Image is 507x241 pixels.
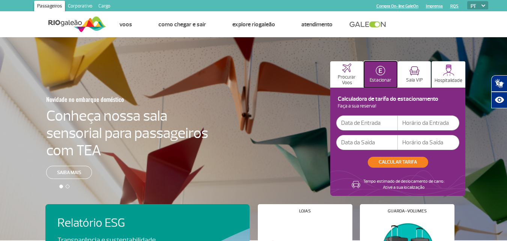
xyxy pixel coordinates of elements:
button: Hospitalidade [432,61,465,88]
h4: Guarda-volumes [388,209,427,213]
button: Abrir tradutor de língua de sinais. [491,75,507,92]
p: Procurar Voos [334,74,360,86]
button: Sala VIP [398,61,431,88]
a: Atendimento [301,21,332,28]
button: CALCULAR TARIFA [368,157,428,168]
a: Saiba mais [46,166,92,179]
p: Sala VIP [406,77,423,83]
h4: Conheça nossa sala sensorial para passageiros com TEA [46,107,208,159]
a: Como chegar e sair [158,21,206,28]
p: Hospitalidade [435,78,462,83]
a: RQS [450,4,459,9]
p: Faça a sua reserva! [336,104,459,108]
h4: Relatório ESG [57,216,177,230]
a: Corporativo [65,1,95,13]
a: Cargo [95,1,113,13]
input: Data de Entrada [336,115,398,130]
h4: Calculadora de tarifa do estacionamento [336,97,459,101]
div: Plugin de acessibilidade da Hand Talk. [491,75,507,108]
a: Imprensa [426,4,443,9]
img: vipRoom.svg [409,66,420,76]
input: Horário da Saída [398,135,459,150]
h3: Novidade no embarque doméstico [46,91,172,107]
button: Estacionar [364,61,397,88]
img: hospitality.svg [443,64,454,76]
p: Tempo estimado de deslocamento de carro: Ative a sua localização [363,179,444,191]
img: carParkingHomeActive.svg [376,66,385,76]
input: Horário da Entrada [398,115,459,130]
h4: Lojas [299,209,311,213]
a: Compra On-line GaleOn [376,4,418,9]
p: Estacionar [370,77,391,83]
button: Procurar Voos [330,61,363,88]
a: Passageiros [34,1,65,13]
a: Voos [119,21,132,28]
img: airplaneHome.svg [342,64,351,73]
button: Abrir recursos assistivos. [491,92,507,108]
input: Data da Saída [336,135,398,150]
a: Explore RIOgaleão [232,21,275,28]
